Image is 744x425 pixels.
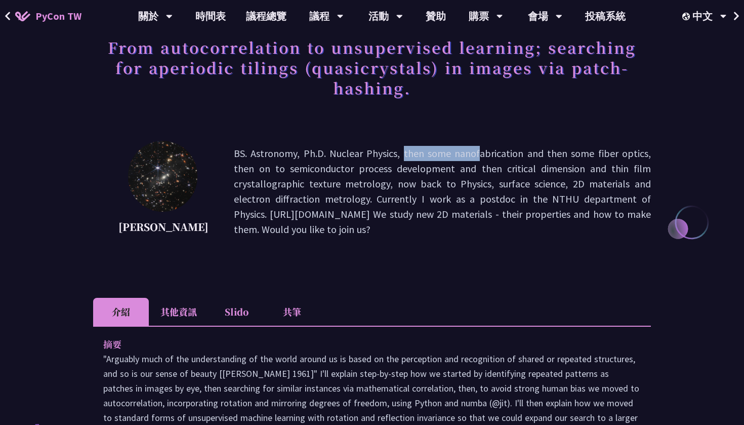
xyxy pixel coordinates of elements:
[264,298,320,326] li: 共筆
[93,32,651,103] h1: From autocorrelation to unsupervised learning; searching for aperiodic tilings (quasicrystals) in...
[35,9,81,24] span: PyCon TW
[149,298,209,326] li: 其他資訊
[5,4,92,29] a: PyCon TW
[15,11,30,21] img: Home icon of PyCon TW 2025
[103,337,621,352] p: 摘要
[118,219,209,235] p: [PERSON_NAME]
[209,298,264,326] li: Slido
[682,13,692,20] img: Locale Icon
[234,146,651,237] p: BS. Astronomy, Ph.D. Nuclear Physics, then some nanofabrication and then some fiber optics, then ...
[128,141,197,212] img: David Mikolas
[93,298,149,326] li: 介紹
